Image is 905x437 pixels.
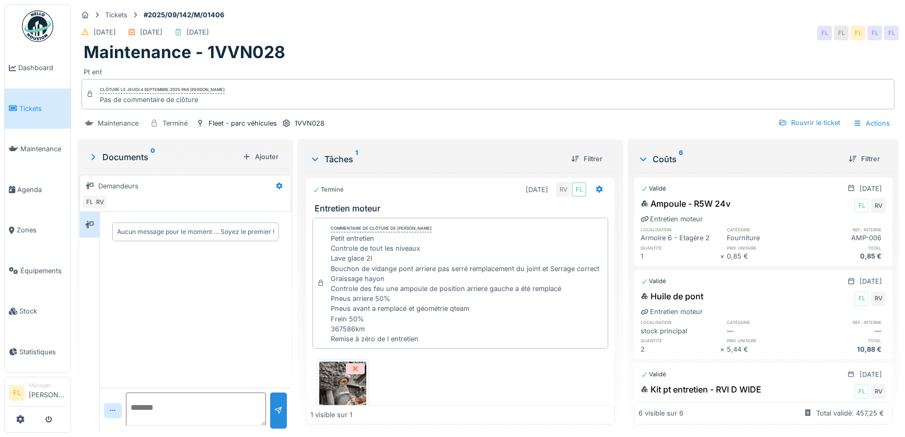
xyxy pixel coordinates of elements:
div: Fourniture [727,233,806,243]
div: Fleet - parc véhicules [208,118,277,128]
div: Commentaire de clôture de [PERSON_NAME] [331,225,432,232]
div: Tâches [310,153,563,165]
div: Validé [641,277,666,286]
div: 0,85 € [806,251,886,261]
h6: localisation [641,319,720,326]
a: Zones [5,210,71,251]
div: RV [92,195,107,209]
strong: #2025/09/142/M/01406 [140,10,228,20]
div: 6 visible sur 6 [639,408,683,418]
div: FL [834,26,849,40]
div: FL [851,26,865,40]
div: 1VVN028 [295,118,324,128]
span: Stock [19,306,66,316]
sup: 1 [355,153,358,165]
div: [DATE] [526,185,548,195]
div: — [806,326,886,336]
div: Kit pt entretien - RVI D WIDE [641,383,761,396]
a: Tickets [5,88,71,129]
a: Statistiques [5,332,71,373]
div: 0,85 € [727,251,806,261]
div: Terminé [312,185,344,194]
h6: catégorie [727,319,806,326]
a: FL Manager[PERSON_NAME] [9,382,66,407]
div: [DATE] [187,27,209,37]
h6: catégorie [727,226,806,233]
div: 1 [641,251,720,261]
h6: quantité [641,337,720,344]
div: Terminé [163,118,188,128]
div: RV [871,384,886,399]
div: Rouvrir le ticket [774,116,844,130]
div: × [720,251,727,261]
div: RV [556,182,571,197]
div: Aucun message pour le moment … Soyez le premier ! [117,227,274,237]
h6: quantité [641,244,720,251]
span: Agenda [17,185,66,195]
div: 2 [641,344,720,354]
div: [DATE] [860,369,882,379]
a: Agenda [5,170,71,210]
div: Filtrer [567,152,607,166]
h6: ref. interne [806,319,886,326]
div: Total validé: 457,25 € [816,408,884,418]
div: [DATE] [140,27,163,37]
div: Pas de commentaire de clôture [100,95,225,105]
div: FL [817,26,832,40]
div: Huile de pont [641,290,703,302]
sup: 0 [150,151,155,163]
h6: total [806,244,886,251]
div: Filtrer [844,152,884,166]
div: FL [82,195,97,209]
span: Zones [17,225,66,235]
span: Statistiques [19,347,66,357]
h3: Entretien moteur [315,204,610,214]
div: Pt ent [84,63,892,77]
div: [DATE] [94,27,116,37]
div: 1 visible sur 1 [310,410,352,420]
a: Stock [5,291,71,332]
a: Équipements [5,251,71,292]
div: AMP-006 [806,233,886,243]
sup: 6 [679,153,683,165]
div: [DATE] [860,276,882,286]
span: Équipements [20,266,66,276]
div: Entretien moteur [641,307,703,317]
div: Coûts [638,153,840,165]
div: FL [854,292,869,306]
div: RV [871,292,886,306]
div: Armoire 6 - Etagère 2 [641,233,720,243]
div: FL [572,182,586,197]
span: Maintenance [20,144,66,154]
div: Ampoule - R5W 24v [641,197,730,210]
div: stock principal [641,326,720,336]
h6: prix unitaire [727,337,806,344]
div: Ajouter [238,150,283,164]
img: fet3byent83exvxkpm8e511o02el [319,362,366,414]
div: Entretien moteur [641,400,703,410]
div: Petit entretien Controle de tout les niveaux Lave glace 2l Bouchon de vidange pont arriere pas se... [331,233,599,344]
div: Validé [641,370,666,379]
div: FL [854,384,869,399]
h6: prix unitaire [727,244,806,251]
div: Tickets [105,10,127,20]
h6: localisation [641,226,720,233]
h1: Maintenance - 1VVN028 [84,42,285,62]
div: Demandeurs [98,181,138,191]
div: Manager [29,382,66,389]
div: Actions [849,116,895,131]
a: Dashboard [5,48,71,88]
div: Entretien moteur [641,214,703,224]
div: FL [867,26,882,40]
span: Tickets [19,104,66,114]
li: [PERSON_NAME] [29,382,66,404]
div: [DATE] [860,184,882,194]
div: FL [854,198,869,213]
div: 5,44 € [727,344,806,354]
div: 10,88 € [806,344,886,354]
div: Validé [641,184,666,193]
div: RV [871,198,886,213]
h6: ref. interne [806,226,886,233]
img: Badge_color-CXgf-gQk.svg [22,10,53,42]
div: FL [884,26,899,40]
